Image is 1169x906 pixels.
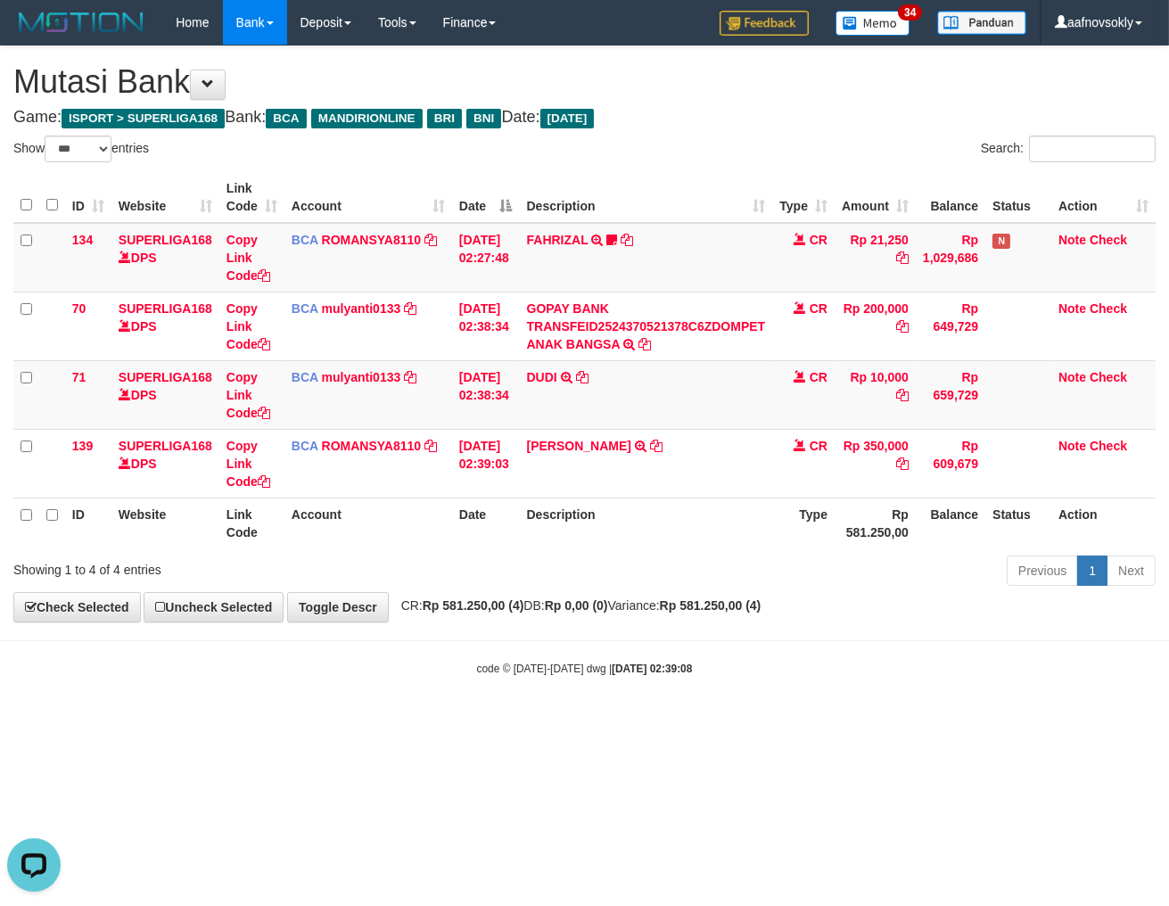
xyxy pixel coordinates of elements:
[1090,439,1127,453] a: Check
[111,498,219,548] th: Website
[638,337,651,351] a: Copy GOPAY BANK TRANSFEID2524370521378C6ZDOMPET ANAK BANGSA to clipboard
[985,172,1051,223] th: Status
[1058,301,1086,316] a: Note
[1077,556,1107,586] a: 1
[540,109,595,128] span: [DATE]
[836,11,910,36] img: Button%20Memo.svg
[1107,556,1156,586] a: Next
[287,592,389,622] a: Toggle Descr
[985,498,1051,548] th: Status
[527,439,631,453] a: [PERSON_NAME]
[292,439,318,453] span: BCA
[527,370,557,384] a: DUDI
[466,109,501,128] span: BNI
[72,233,93,247] span: 134
[772,172,835,223] th: Type: activate to sort column ascending
[810,233,827,247] span: CR
[7,7,61,61] button: Open LiveChat chat widget
[119,370,212,384] a: SUPERLIGA168
[452,292,520,360] td: [DATE] 02:38:34
[284,498,452,548] th: Account
[916,360,985,429] td: Rp 659,729
[835,223,916,292] td: Rp 21,250
[226,439,270,489] a: Copy Link Code
[1051,172,1156,223] th: Action: activate to sort column ascending
[1090,301,1127,316] a: Check
[219,498,284,548] th: Link Code
[520,498,773,548] th: Description
[835,172,916,223] th: Amount: activate to sort column ascending
[13,109,1156,127] h4: Game: Bank: Date:
[1090,370,1127,384] a: Check
[527,233,589,247] a: FAHRIZAL
[810,370,827,384] span: CR
[916,292,985,360] td: Rp 649,729
[111,429,219,498] td: DPS
[219,172,284,223] th: Link Code: activate to sort column ascending
[1090,233,1127,247] a: Check
[916,498,985,548] th: Balance
[119,301,212,316] a: SUPERLIGA168
[981,136,1156,162] label: Search:
[720,11,809,36] img: Feedback.jpg
[835,292,916,360] td: Rp 200,000
[1029,136,1156,162] input: Search:
[292,301,318,316] span: BCA
[111,223,219,292] td: DPS
[65,172,111,223] th: ID: activate to sort column ascending
[1058,370,1086,384] a: Note
[992,234,1010,249] span: Has Note
[424,439,437,453] a: Copy ROMANSYA8110 to clipboard
[404,301,416,316] a: Copy mulyanti0133 to clipboard
[810,301,827,316] span: CR
[45,136,111,162] select: Showentries
[452,429,520,498] td: [DATE] 02:39:03
[660,598,761,613] strong: Rp 581.250,00 (4)
[896,457,909,471] a: Copy Rp 350,000 to clipboard
[292,233,318,247] span: BCA
[810,439,827,453] span: CR
[520,172,773,223] th: Description: activate to sort column ascending
[916,429,985,498] td: Rp 609,679
[452,498,520,548] th: Date
[111,172,219,223] th: Website: activate to sort column ascending
[898,4,922,21] span: 34
[916,223,985,292] td: Rp 1,029,686
[119,439,212,453] a: SUPERLIGA168
[937,11,1026,35] img: panduan.png
[427,109,462,128] span: BRI
[650,439,663,453] a: Copy DEWI LESTARI to clipboard
[896,388,909,402] a: Copy Rp 10,000 to clipboard
[896,319,909,334] a: Copy Rp 200,000 to clipboard
[404,370,416,384] a: Copy mulyanti0133 to clipboard
[1058,439,1086,453] a: Note
[292,370,318,384] span: BCA
[311,109,423,128] span: MANDIRIONLINE
[13,592,141,622] a: Check Selected
[423,598,524,613] strong: Rp 581.250,00 (4)
[284,172,452,223] th: Account: activate to sort column ascending
[916,172,985,223] th: Balance
[424,233,437,247] a: Copy ROMANSYA8110 to clipboard
[477,663,693,675] small: code © [DATE]-[DATE] dwg |
[266,109,306,128] span: BCA
[835,360,916,429] td: Rp 10,000
[144,592,284,622] a: Uncheck Selected
[13,136,149,162] label: Show entries
[545,598,608,613] strong: Rp 0,00 (0)
[772,498,835,548] th: Type
[62,109,225,128] span: ISPORT > SUPERLIGA168
[621,233,633,247] a: Copy FAHRIZAL to clipboard
[322,301,401,316] a: mulyanti0133
[72,370,86,384] span: 71
[65,498,111,548] th: ID
[1058,233,1086,247] a: Note
[452,360,520,429] td: [DATE] 02:38:34
[896,251,909,265] a: Copy Rp 21,250 to clipboard
[392,598,761,613] span: CR: DB: Variance:
[1051,498,1156,548] th: Action
[452,223,520,292] td: [DATE] 02:27:48
[835,498,916,548] th: Rp 581.250,00
[13,554,473,579] div: Showing 1 to 4 of 4 entries
[835,429,916,498] td: Rp 350,000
